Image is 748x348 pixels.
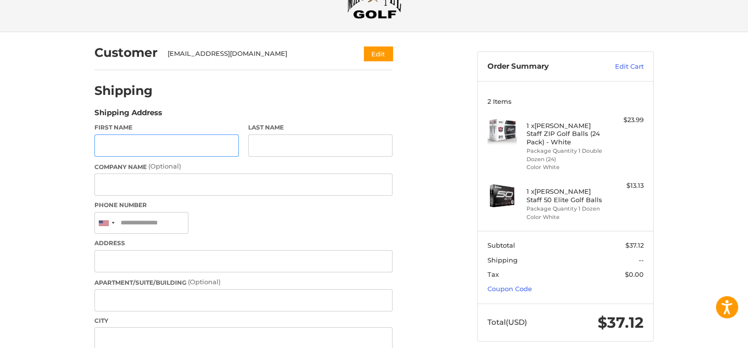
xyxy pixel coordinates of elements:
[625,270,644,278] span: $0.00
[94,201,393,210] label: Phone Number
[94,316,393,325] label: City
[364,46,393,61] button: Edit
[527,147,602,163] li: Package Quantity 1 Double Dozen (24)
[94,107,162,123] legend: Shipping Address
[487,62,594,72] h3: Order Summary
[148,162,181,170] small: (Optional)
[95,213,118,234] div: United States: +1
[248,123,393,132] label: Last Name
[625,241,644,249] span: $37.12
[94,123,239,132] label: First Name
[94,162,393,172] label: Company Name
[487,97,644,105] h3: 2 Items
[487,256,518,264] span: Shipping
[188,278,220,286] small: (Optional)
[487,317,527,327] span: Total (USD)
[487,270,499,278] span: Tax
[94,45,158,60] h2: Customer
[639,256,644,264] span: --
[598,313,644,332] span: $37.12
[527,187,602,204] h4: 1 x [PERSON_NAME] Staff 50 Elite Golf Balls
[94,83,153,98] h2: Shipping
[94,239,393,248] label: Address
[605,115,644,125] div: $23.99
[94,277,393,287] label: Apartment/Suite/Building
[527,213,602,221] li: Color White
[487,285,532,293] a: Coupon Code
[605,181,644,191] div: $13.13
[594,62,644,72] a: Edit Cart
[527,122,602,146] h4: 1 x [PERSON_NAME] Staff ZIP Golf Balls (24 Pack) - White
[487,241,515,249] span: Subtotal
[527,205,602,213] li: Package Quantity 1 Dozen
[527,163,602,172] li: Color White
[168,49,345,59] div: [EMAIL_ADDRESS][DOMAIN_NAME]
[666,321,748,348] iframe: Google Customer Reviews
